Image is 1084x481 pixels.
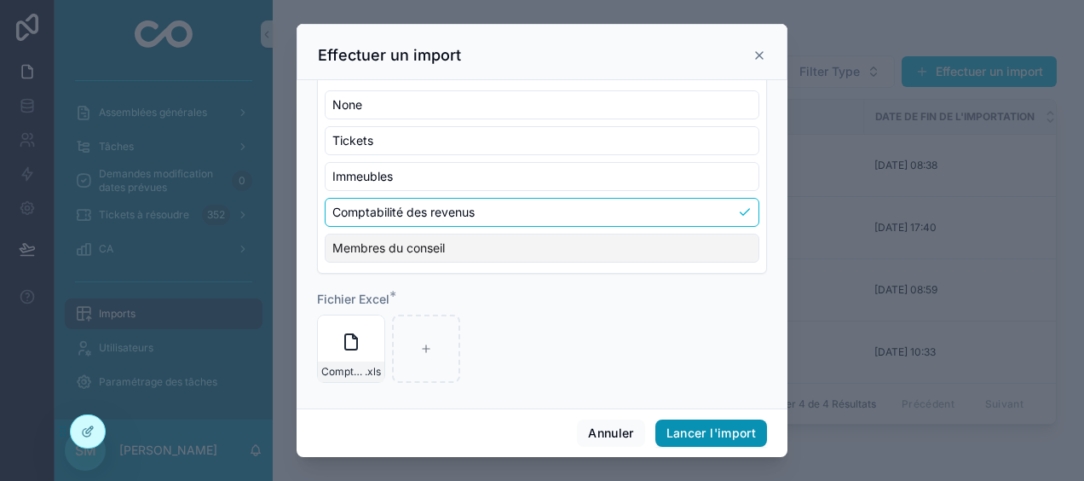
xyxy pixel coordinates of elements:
span: Tickets [332,132,373,149]
span: .xls [365,365,381,379]
span: Comptabilite_20250811_163311 [321,365,365,379]
div: Suggestions [318,80,766,273]
span: Membres du conseil [332,240,445,257]
span: Immeubles [332,168,393,185]
span: Fichier Excel [317,292,389,306]
button: Lancer l'import [655,420,767,447]
span: Comptabilité des revenus [332,204,475,221]
div: None [325,90,759,119]
h3: Effectuer un import [318,45,461,66]
button: Annuler [577,420,644,447]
